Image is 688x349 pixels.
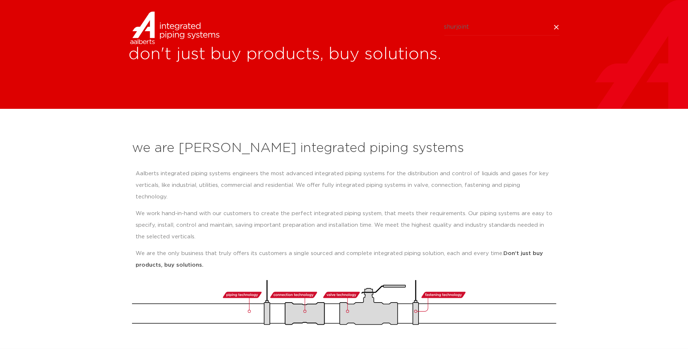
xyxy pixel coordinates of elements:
h2: we are [PERSON_NAME] integrated piping systems [132,140,556,157]
p: We are the only business that truly offers its customers a single sourced and complete integrated... [136,248,553,271]
p: We work hand-in-hand with our customers to create the perfect integrated piping system, that meet... [136,208,553,243]
input: search... [444,19,560,36]
p: Aalberts integrated piping systems engineers the most advanced integrated piping systems for the ... [136,168,553,203]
